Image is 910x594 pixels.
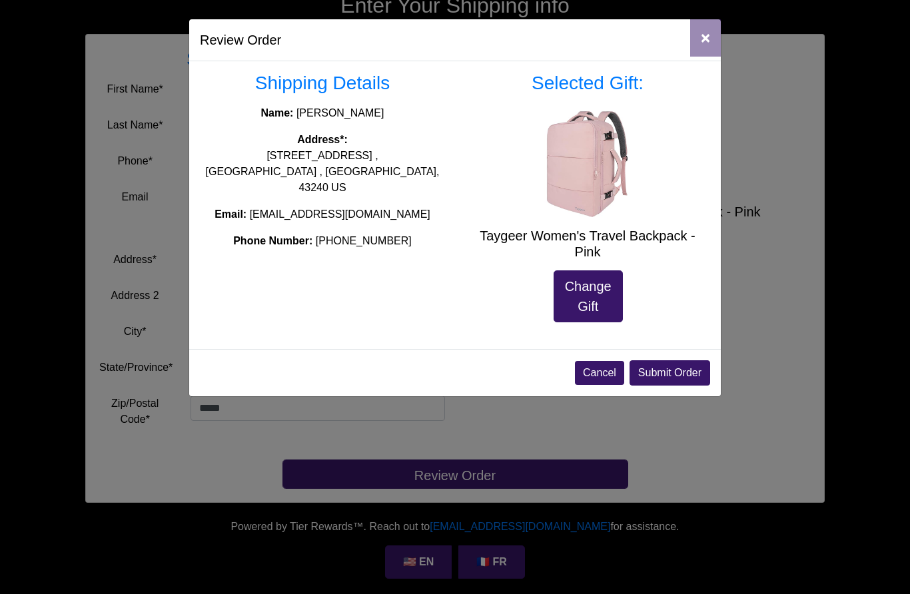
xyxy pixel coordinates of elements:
[690,19,721,57] button: Close
[316,235,412,246] span: [PHONE_NUMBER]
[534,111,641,217] img: Taygeer Women's Travel Backpack - Pink
[215,208,246,220] strong: Email:
[701,29,710,47] span: ×
[200,72,445,95] h3: Shipping Details
[206,150,440,193] span: [STREET_ADDRESS] , [GEOGRAPHIC_DATA] , [GEOGRAPHIC_DATA], 43240 US
[261,107,294,119] strong: Name:
[465,228,710,260] h5: Taygeer Women's Travel Backpack - Pink
[575,361,624,385] button: Cancel
[233,235,312,246] strong: Phone Number:
[296,107,384,119] span: [PERSON_NAME]
[630,360,710,386] button: Submit Order
[554,270,623,322] a: Change Gift
[200,30,281,50] h5: Review Order
[250,208,430,220] span: [EMAIL_ADDRESS][DOMAIN_NAME]
[297,134,348,145] strong: Address*:
[465,72,710,95] h3: Selected Gift:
